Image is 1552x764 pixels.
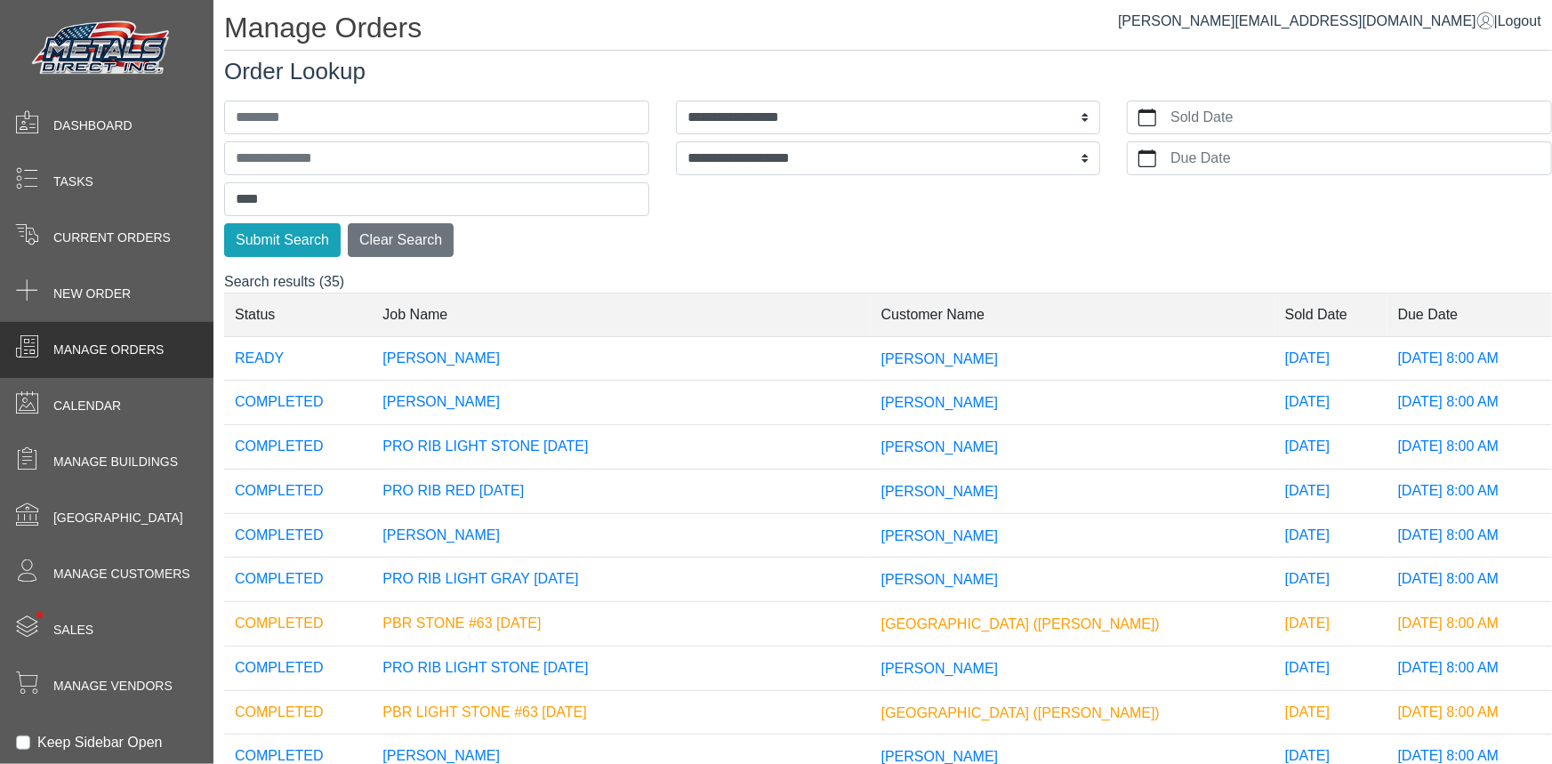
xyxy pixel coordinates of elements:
[1275,469,1387,513] td: [DATE]
[881,749,999,764] span: [PERSON_NAME]
[1275,558,1387,602] td: [DATE]
[1275,690,1387,735] td: [DATE]
[27,16,178,82] img: Metals Direct Inc Logo
[1387,646,1552,690] td: [DATE] 8:00 AM
[53,509,183,527] span: [GEOGRAPHIC_DATA]
[224,602,372,647] td: COMPLETED
[1387,381,1552,425] td: [DATE] 8:00 AM
[372,646,870,690] td: PRO RIB LIGHT STONE [DATE]
[17,586,62,644] span: •
[372,469,870,513] td: PRO RIB RED [DATE]
[1275,336,1387,381] td: [DATE]
[881,395,999,410] span: [PERSON_NAME]
[372,602,870,647] td: PBR STONE #63 [DATE]
[881,439,999,454] span: [PERSON_NAME]
[224,336,372,381] td: READY
[1387,425,1552,470] td: [DATE] 8:00 AM
[224,513,372,558] td: COMPLETED
[1387,293,1552,336] td: Due Date
[1275,602,1387,647] td: [DATE]
[881,350,999,366] span: [PERSON_NAME]
[224,690,372,735] td: COMPLETED
[224,58,1552,85] h3: Order Lookup
[224,646,372,690] td: COMPLETED
[53,565,190,583] span: Manage Customers
[1275,646,1387,690] td: [DATE]
[53,397,121,415] span: Calendar
[53,117,133,135] span: Dashboard
[53,341,164,359] span: Manage Orders
[37,732,163,753] label: Keep Sidebar Open
[871,293,1275,336] td: Customer Name
[1275,381,1387,425] td: [DATE]
[224,425,372,470] td: COMPLETED
[1128,101,1167,133] button: calendar
[224,293,372,336] td: Status
[53,621,93,639] span: Sales
[372,336,870,381] td: [PERSON_NAME]
[224,469,372,513] td: COMPLETED
[1387,513,1552,558] td: [DATE] 8:00 AM
[224,11,1552,51] h1: Manage Orders
[1128,142,1167,174] button: calendar
[372,381,870,425] td: [PERSON_NAME]
[53,453,178,471] span: Manage Buildings
[881,484,999,499] span: [PERSON_NAME]
[1118,11,1541,32] div: |
[224,558,372,602] td: COMPLETED
[1118,13,1494,28] a: [PERSON_NAME][EMAIL_ADDRESS][DOMAIN_NAME]
[1138,109,1156,126] svg: calendar
[372,690,870,735] td: PBR LIGHT STONE #63 [DATE]
[224,381,372,425] td: COMPLETED
[1167,101,1551,133] label: Sold Date
[53,677,173,696] span: Manage Vendors
[372,425,870,470] td: PRO RIB LIGHT STONE [DATE]
[1387,469,1552,513] td: [DATE] 8:00 AM
[372,513,870,558] td: [PERSON_NAME]
[1138,149,1156,167] svg: calendar
[1387,558,1552,602] td: [DATE] 8:00 AM
[1498,13,1541,28] span: Logout
[1387,336,1552,381] td: [DATE] 8:00 AM
[53,229,171,247] span: Current Orders
[1275,513,1387,558] td: [DATE]
[1387,602,1552,647] td: [DATE] 8:00 AM
[881,616,1160,631] span: [GEOGRAPHIC_DATA] ([PERSON_NAME])
[1387,690,1552,735] td: [DATE] 8:00 AM
[348,223,454,257] button: Clear Search
[372,558,870,602] td: PRO RIB LIGHT GRAY [DATE]
[1167,142,1551,174] label: Due Date
[372,293,870,336] td: Job Name
[881,661,999,676] span: [PERSON_NAME]
[53,285,131,303] span: New Order
[1275,425,1387,470] td: [DATE]
[881,572,999,587] span: [PERSON_NAME]
[881,704,1160,720] span: [GEOGRAPHIC_DATA] ([PERSON_NAME])
[1275,293,1387,336] td: Sold Date
[881,527,999,543] span: [PERSON_NAME]
[224,223,341,257] button: Submit Search
[53,173,93,191] span: Tasks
